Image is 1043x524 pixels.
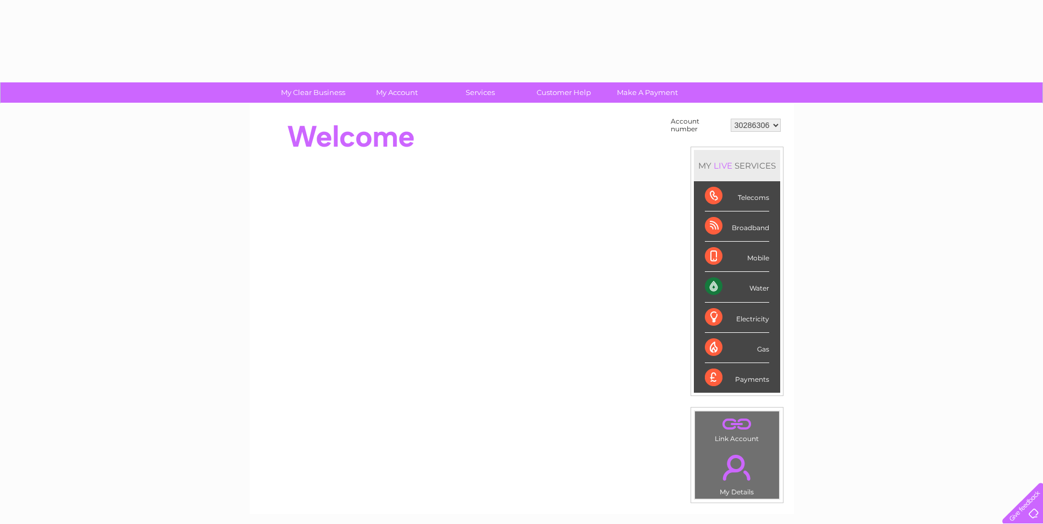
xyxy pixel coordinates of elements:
div: Gas [705,333,769,363]
div: Broadband [705,211,769,242]
a: My Clear Business [268,82,358,103]
a: . [698,414,776,433]
td: My Details [694,445,780,499]
div: LIVE [711,160,735,171]
td: Account number [668,115,728,136]
a: Customer Help [518,82,609,103]
a: Make A Payment [602,82,693,103]
div: Mobile [705,242,769,272]
div: Water [705,272,769,302]
td: Link Account [694,411,780,445]
div: Payments [705,363,769,393]
a: My Account [351,82,442,103]
div: Electricity [705,303,769,333]
a: . [698,448,776,487]
div: MY SERVICES [694,150,780,181]
div: Telecoms [705,181,769,211]
a: Services [435,82,526,103]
